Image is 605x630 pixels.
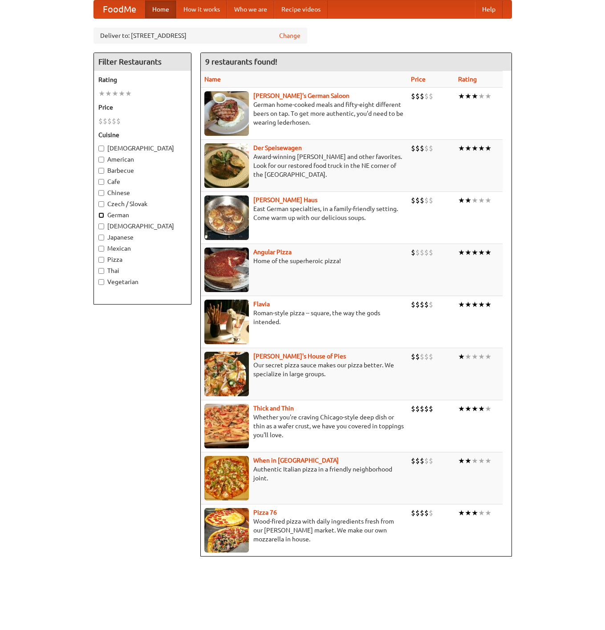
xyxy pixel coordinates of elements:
li: ★ [471,456,478,466]
li: ★ [478,404,485,414]
input: Mexican [98,246,104,252]
li: $ [411,352,415,362]
li: $ [420,248,424,257]
li: ★ [471,143,478,153]
li: $ [424,195,429,205]
li: $ [415,352,420,362]
img: thick.jpg [204,404,249,448]
li: ★ [465,143,471,153]
input: Cafe [98,179,104,185]
h5: Price [98,103,187,112]
b: [PERSON_NAME]'s German Saloon [253,92,349,99]
li: $ [424,352,429,362]
li: $ [98,116,103,126]
li: ★ [98,89,105,98]
a: Angular Pizza [253,248,292,256]
li: ★ [485,300,491,309]
p: Home of the superheroic pizza! [204,256,404,265]
label: Vegetarian [98,277,187,286]
li: $ [411,508,415,518]
img: pizza76.jpg [204,508,249,553]
b: Der Speisewagen [253,144,302,151]
img: angular.jpg [204,248,249,292]
li: $ [415,508,420,518]
li: ★ [105,89,112,98]
li: ★ [485,456,491,466]
li: ★ [458,456,465,466]
li: $ [420,91,424,101]
li: $ [424,404,429,414]
li: ★ [458,143,465,153]
li: $ [411,300,415,309]
li: $ [415,91,420,101]
label: Chinese [98,188,187,197]
p: Roman-style pizza -- square, the way the gods intended. [204,309,404,326]
li: ★ [465,300,471,309]
label: [DEMOGRAPHIC_DATA] [98,144,187,153]
li: ★ [458,404,465,414]
input: Japanese [98,235,104,240]
a: [PERSON_NAME] Haus [253,196,317,203]
li: ★ [485,248,491,257]
label: [DEMOGRAPHIC_DATA] [98,222,187,231]
h5: Rating [98,75,187,84]
li: ★ [465,404,471,414]
li: $ [420,508,424,518]
label: American [98,155,187,164]
li: ★ [478,91,485,101]
li: ★ [458,91,465,101]
li: $ [424,248,429,257]
li: ★ [465,195,471,205]
h5: Cuisine [98,130,187,139]
a: How it works [176,0,227,18]
li: $ [415,143,420,153]
li: $ [424,456,429,466]
li: ★ [478,248,485,257]
a: Help [475,0,503,18]
li: $ [411,456,415,466]
li: ★ [118,89,125,98]
li: $ [420,300,424,309]
li: ★ [471,91,478,101]
b: Thick and Thin [253,405,294,412]
li: $ [415,195,420,205]
li: $ [420,195,424,205]
li: $ [429,508,433,518]
a: When in [GEOGRAPHIC_DATA] [253,457,339,464]
img: esthers.jpg [204,91,249,136]
li: $ [429,404,433,414]
label: Cafe [98,177,187,186]
li: ★ [485,195,491,205]
a: Who we are [227,0,274,18]
label: Barbecue [98,166,187,175]
div: Deliver to: [STREET_ADDRESS] [93,28,307,44]
p: Award-winning [PERSON_NAME] and other favorites. Look for our restored food truck in the NE corne... [204,152,404,179]
li: ★ [465,456,471,466]
li: $ [420,404,424,414]
p: German home-cooked meals and fifty-eight different beers on tap. To get more authentic, you'd nee... [204,100,404,127]
img: speisewagen.jpg [204,143,249,188]
li: ★ [471,195,478,205]
label: Mexican [98,244,187,253]
p: Whether you're craving Chicago-style deep dish or thin as a wafer crust, we have you covered in t... [204,413,404,439]
li: $ [420,143,424,153]
li: $ [429,248,433,257]
li: $ [424,508,429,518]
h4: Filter Restaurants [94,53,191,71]
img: kohlhaus.jpg [204,195,249,240]
li: $ [415,456,420,466]
label: German [98,211,187,219]
input: Barbecue [98,168,104,174]
label: Japanese [98,233,187,242]
b: [PERSON_NAME]'s House of Pies [253,353,346,360]
li: ★ [458,248,465,257]
ng-pluralize: 9 restaurants found! [205,57,277,66]
b: Pizza 76 [253,509,277,516]
li: $ [429,143,433,153]
li: $ [411,248,415,257]
li: $ [415,404,420,414]
li: $ [411,91,415,101]
a: Home [145,0,176,18]
li: ★ [465,508,471,518]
